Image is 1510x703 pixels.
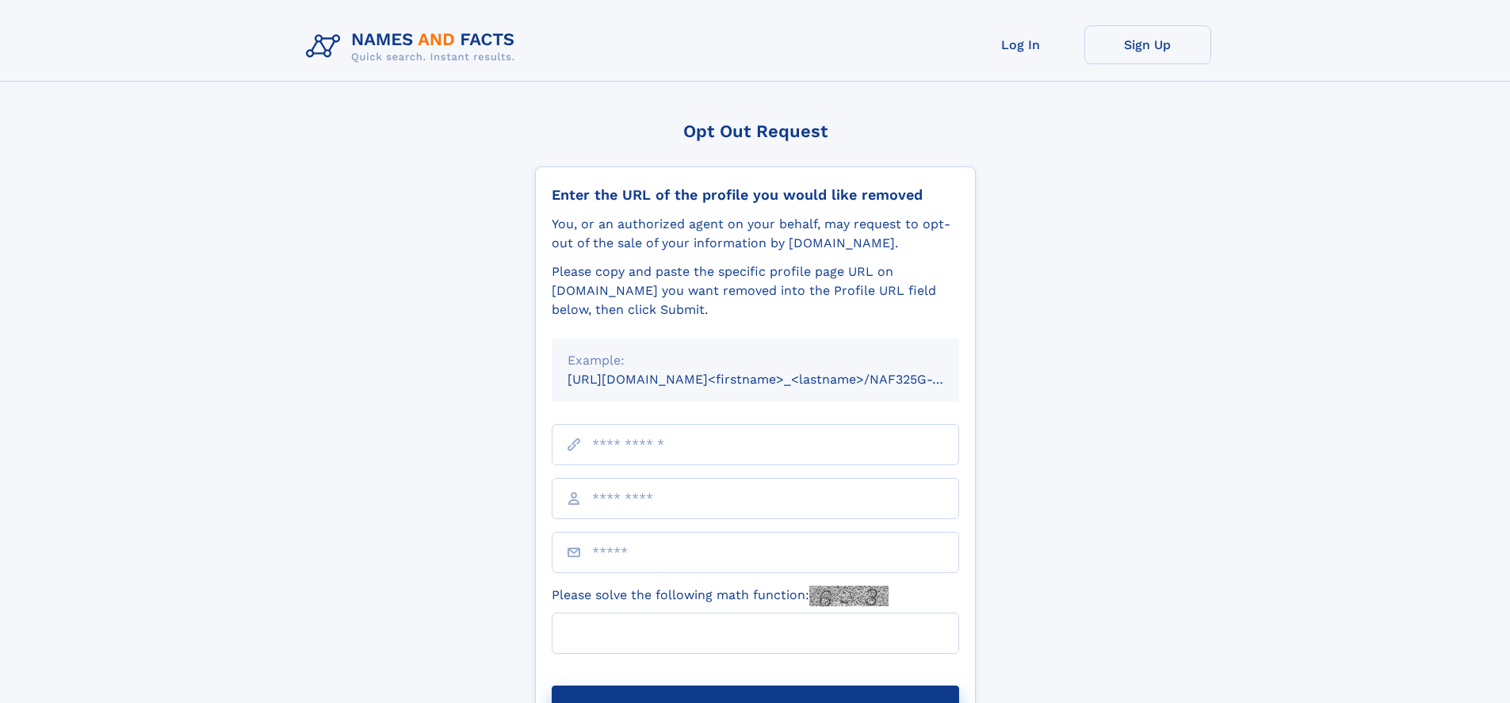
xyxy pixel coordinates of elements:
[552,186,959,204] div: Enter the URL of the profile you would like removed
[568,351,943,370] div: Example:
[552,586,889,606] label: Please solve the following math function:
[535,121,976,141] div: Opt Out Request
[552,262,959,319] div: Please copy and paste the specific profile page URL on [DOMAIN_NAME] you want removed into the Pr...
[568,372,989,387] small: [URL][DOMAIN_NAME]<firstname>_<lastname>/NAF325G-xxxxxxxx
[552,215,959,253] div: You, or an authorized agent on your behalf, may request to opt-out of the sale of your informatio...
[1084,25,1211,64] a: Sign Up
[300,25,528,68] img: Logo Names and Facts
[958,25,1084,64] a: Log In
